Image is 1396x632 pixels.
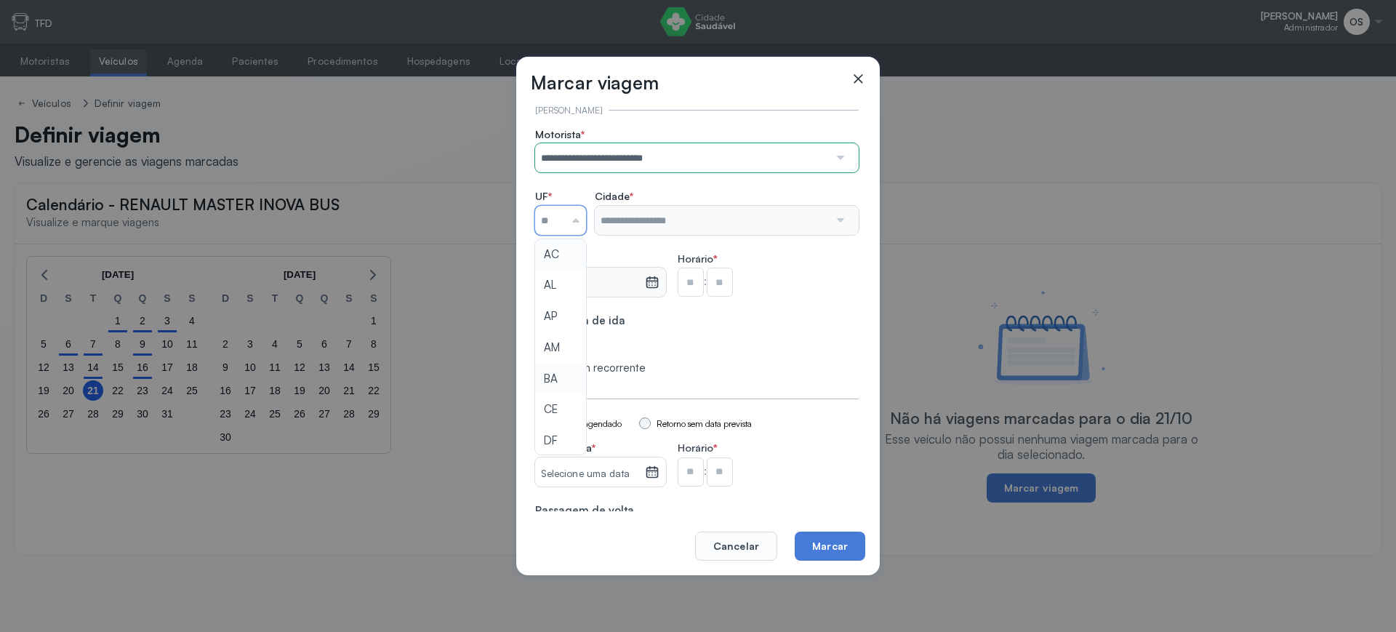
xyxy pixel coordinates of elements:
[678,268,733,297] div: :
[535,128,585,141] span: Motorista
[535,239,586,271] li: AC
[535,394,586,425] li: CE
[535,504,634,518] span: Passagem de volta
[535,301,586,332] li: AP
[678,457,733,487] div: :
[795,532,865,561] button: Marcar
[535,441,595,455] span: Dia da volta
[553,361,646,375] label: Viagem recorrente
[657,418,752,429] span: Retorno sem data prevista
[535,190,552,203] span: UF
[535,270,586,301] li: AL
[595,190,633,203] span: Cidade
[535,364,586,395] li: BA
[678,252,713,265] span: Horário
[541,467,639,481] small: Selecione uma data
[695,532,777,561] button: Cancelar
[535,332,586,364] li: AM
[535,252,587,265] span: Dia da ida
[535,425,586,457] li: DF
[531,71,659,94] h3: Marcar viagem
[553,418,622,429] span: Retorno agendado
[535,104,603,116] div: [PERSON_NAME]
[678,441,713,454] span: Horário
[541,277,639,292] small: [DATE]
